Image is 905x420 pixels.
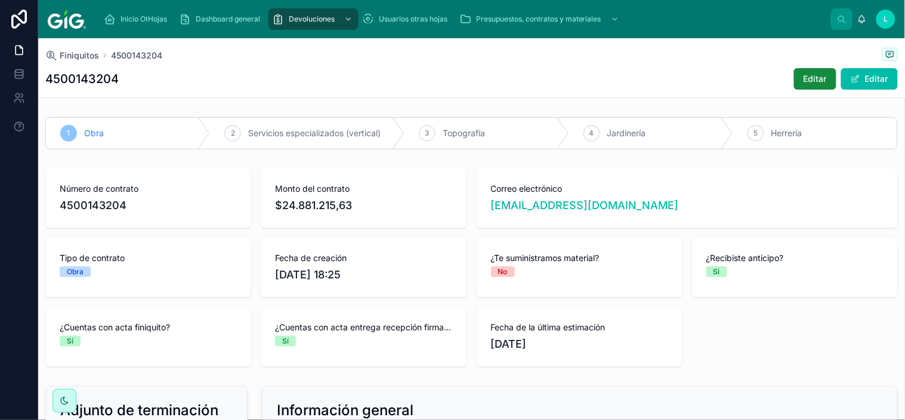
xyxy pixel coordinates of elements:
[491,183,884,195] span: Correo electrónico
[275,197,452,214] span: $24.881.215,63
[425,128,430,138] span: 3
[491,197,679,214] a: [EMAIL_ADDRESS][DOMAIN_NAME]
[491,321,668,333] span: Fecha de la última estimación
[60,321,237,333] span: ¿Cuentas con acta finiquito?
[67,266,84,277] div: Obra
[589,128,594,138] span: 4
[60,183,237,195] span: Número de contrato
[884,14,888,24] span: L
[45,70,119,87] h1: 4500143204
[60,197,237,214] span: 4500143204
[379,14,447,24] span: Usuarios otras hojas
[277,401,413,420] h2: Información general
[67,128,70,138] span: 1
[491,252,668,264] span: ¿Te suministramos material?
[476,14,601,24] span: Presupuestos, contratos y materiales
[84,127,104,139] span: Obra
[111,50,162,62] a: 4500143204
[753,128,758,138] span: 5
[60,252,237,264] span: Tipo de contrato
[248,127,381,139] span: Servicios especializados (vertical)
[714,266,720,277] div: Sí
[268,8,359,30] a: Devoluciones
[491,336,668,352] span: [DATE]
[498,266,508,277] div: No
[67,336,73,347] div: Sí
[771,127,802,139] span: Herrería
[60,50,99,62] span: Finiquitos
[275,321,452,333] span: ¿Cuentas con acta entrega recepción firmada?
[45,50,99,62] a: Finiquitos
[95,6,831,32] div: scrollable content
[841,68,898,90] button: Editar
[275,183,452,195] span: Monto del contrato
[275,266,452,283] span: [DATE] 18:25
[289,14,335,24] span: Devoluciones
[804,73,827,85] span: Editar
[282,336,289,347] div: Sí
[456,8,625,30] a: Presupuestos, contratos y materiales
[443,127,485,139] span: Topografía
[121,14,167,24] span: Inicio OtHojas
[175,8,268,30] a: Dashboard general
[48,10,86,29] img: App logo
[100,8,175,30] a: Inicio OtHojas
[359,8,456,30] a: Usuarios otras hojas
[275,252,452,264] span: Fecha de creación
[196,14,260,24] span: Dashboard general
[231,128,235,138] span: 2
[706,252,884,264] span: ¿Recibiste anticipo?
[607,127,646,139] span: Jardinería
[794,68,836,90] button: Editar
